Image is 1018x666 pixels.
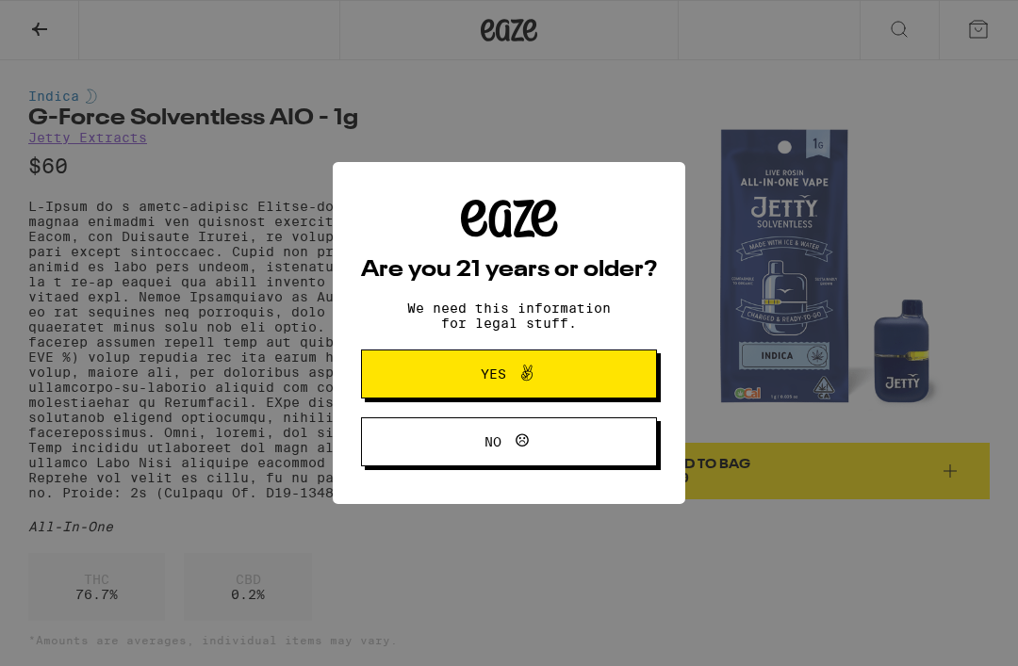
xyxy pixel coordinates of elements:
button: Yes [361,349,657,398]
p: We need this information for legal stuff. [391,301,627,331]
h2: Are you 21 years or older? [361,259,657,282]
button: No [361,417,657,466]
span: No [484,435,501,448]
span: Yes [481,367,506,381]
